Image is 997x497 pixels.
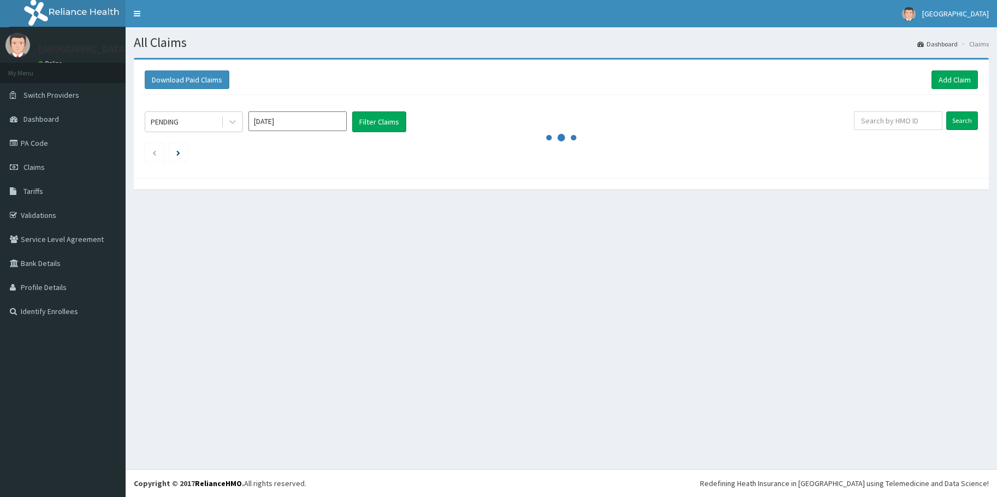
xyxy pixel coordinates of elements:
button: Filter Claims [352,111,406,132]
li: Claims [959,39,989,49]
p: [GEOGRAPHIC_DATA] [38,44,128,54]
a: Add Claim [931,70,978,89]
span: [GEOGRAPHIC_DATA] [922,9,989,19]
a: RelianceHMO [195,478,242,488]
span: Switch Providers [23,90,79,100]
input: Select Month and Year [248,111,347,131]
h1: All Claims [134,35,989,50]
span: Claims [23,162,45,172]
img: User Image [5,33,30,57]
footer: All rights reserved. [126,469,997,497]
strong: Copyright © 2017 . [134,478,244,488]
a: Online [38,60,64,67]
img: User Image [902,7,916,21]
input: Search [946,111,978,130]
a: Next page [176,147,180,157]
div: PENDING [151,116,179,127]
a: Dashboard [917,39,958,49]
svg: audio-loading [545,121,578,154]
div: Redefining Heath Insurance in [GEOGRAPHIC_DATA] using Telemedicine and Data Science! [700,478,989,489]
span: Dashboard [23,114,59,124]
input: Search by HMO ID [854,111,942,130]
button: Download Paid Claims [145,70,229,89]
span: Tariffs [23,186,43,196]
a: Previous page [152,147,157,157]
